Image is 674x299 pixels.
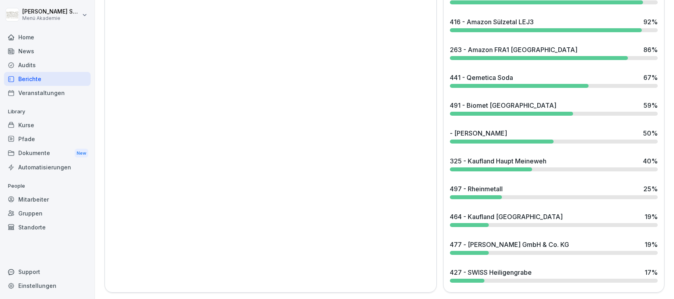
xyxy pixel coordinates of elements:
a: 263 - Amazon FRA1 [GEOGRAPHIC_DATA]86% [447,42,661,63]
a: Automatisierungen [4,160,91,174]
div: 40 % [643,156,658,166]
a: 477 - [PERSON_NAME] GmbH & Co. KG19% [447,237,661,258]
a: Standorte [4,220,91,234]
div: 464 - Kaufland [GEOGRAPHIC_DATA] [450,212,563,221]
a: Einstellungen [4,279,91,293]
div: 477 - [PERSON_NAME] GmbH & Co. KG [450,240,569,249]
div: 416 - Amazon Sülzetal LEJ3 [450,17,534,27]
a: Berichte [4,72,91,86]
div: New [75,149,88,158]
div: 325 - Kaufland Haupt Meineweh [450,156,546,166]
a: 325 - Kaufland Haupt Meineweh40% [447,153,661,175]
a: - [PERSON_NAME]50% [447,125,661,147]
a: Kurse [4,118,91,132]
div: 427 - SWISS Heiligengrabe [450,268,532,277]
a: 491 - Biomet [GEOGRAPHIC_DATA]59% [447,97,661,119]
div: 263 - Amazon FRA1 [GEOGRAPHIC_DATA] [450,45,577,54]
a: Veranstaltungen [4,86,91,100]
div: 491 - Biomet [GEOGRAPHIC_DATA] [450,101,556,110]
div: 50 % [643,128,658,138]
div: 19 % [645,212,658,221]
a: News [4,44,91,58]
div: 86 % [643,45,658,54]
p: Library [4,105,91,118]
a: 464 - Kaufland [GEOGRAPHIC_DATA]19% [447,209,661,230]
a: 427 - SWISS Heiligengrabe17% [447,264,661,286]
a: Home [4,30,91,44]
div: 92 % [643,17,658,27]
a: Audits [4,58,91,72]
p: Menü Akademie [22,16,80,21]
div: 19 % [645,240,658,249]
a: Pfade [4,132,91,146]
div: Support [4,265,91,279]
a: 497 - Rheinmetall25% [447,181,661,202]
a: 441 - Qemetica Soda67% [447,70,661,91]
a: Gruppen [4,206,91,220]
p: People [4,180,91,192]
div: 17 % [645,268,658,277]
div: 67 % [643,73,658,82]
div: 59 % [643,101,658,110]
div: 25 % [643,184,658,194]
div: 441 - Qemetica Soda [450,73,513,82]
div: Dokumente [4,146,91,161]
a: DokumenteNew [4,146,91,161]
p: [PERSON_NAME] Schülzke [22,8,80,15]
div: - [PERSON_NAME] [450,128,507,138]
div: 497 - Rheinmetall [450,184,503,194]
a: 416 - Amazon Sülzetal LEJ392% [447,14,661,35]
a: Mitarbeiter [4,192,91,206]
